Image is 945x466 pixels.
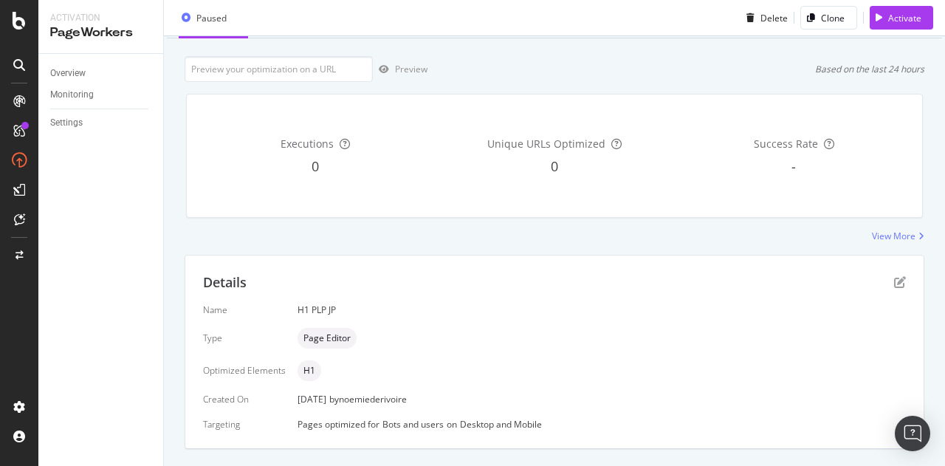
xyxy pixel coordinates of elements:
[298,393,906,405] div: [DATE]
[821,11,845,24] div: Clone
[329,393,407,405] div: by noemiederivoire
[50,24,151,41] div: PageWorkers
[185,56,373,82] input: Preview your optimization on a URL
[50,66,86,81] div: Overview
[740,6,788,30] button: Delete
[312,157,319,175] span: 0
[895,416,930,451] div: Open Intercom Messenger
[203,418,286,431] div: Targeting
[373,58,427,81] button: Preview
[460,418,542,431] div: Desktop and Mobile
[203,304,286,316] div: Name
[50,87,94,103] div: Monitoring
[815,63,924,75] div: Based on the last 24 hours
[551,157,558,175] span: 0
[754,137,818,151] span: Success Rate
[196,11,227,24] div: Paused
[50,87,153,103] a: Monitoring
[50,115,153,131] a: Settings
[894,276,906,288] div: pen-to-square
[298,328,357,349] div: neutral label
[203,364,286,377] div: Optimized Elements
[203,332,286,344] div: Type
[298,418,906,431] div: Pages optimized for on
[303,334,351,343] span: Page Editor
[50,66,153,81] a: Overview
[791,157,796,175] span: -
[298,360,321,381] div: neutral label
[888,11,921,24] div: Activate
[800,6,857,30] button: Clone
[487,137,605,151] span: Unique URLs Optimized
[760,11,788,24] div: Delete
[50,12,151,24] div: Activation
[281,137,334,151] span: Executions
[298,304,906,316] div: H1 PLP JP
[303,366,315,375] span: H1
[382,418,444,431] div: Bots and users
[203,393,286,405] div: Created On
[203,273,247,292] div: Details
[870,6,933,30] button: Activate
[50,115,83,131] div: Settings
[395,63,427,75] div: Preview
[872,230,915,242] div: View More
[872,230,924,242] a: View More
